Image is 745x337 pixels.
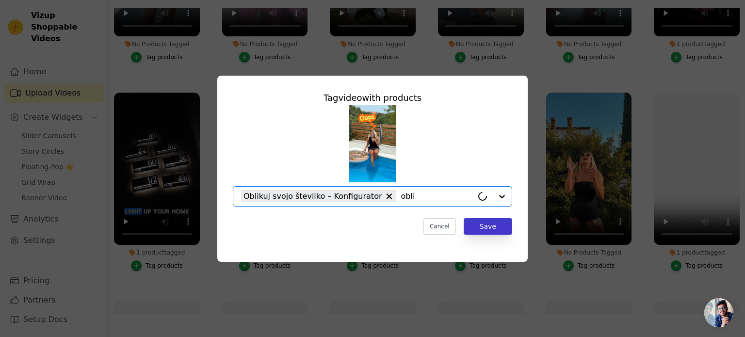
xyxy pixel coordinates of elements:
button: Cancel [423,218,456,235]
div: Tag video with products [233,91,512,105]
button: Save [464,218,512,235]
span: Oblikuj svojo številko – Konfigurator [243,190,382,202]
a: Odprt klepet [704,298,733,327]
img: reel-preview-d74567.myshopify.com-3703918052176415876_44064403889.jpeg [349,105,396,182]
